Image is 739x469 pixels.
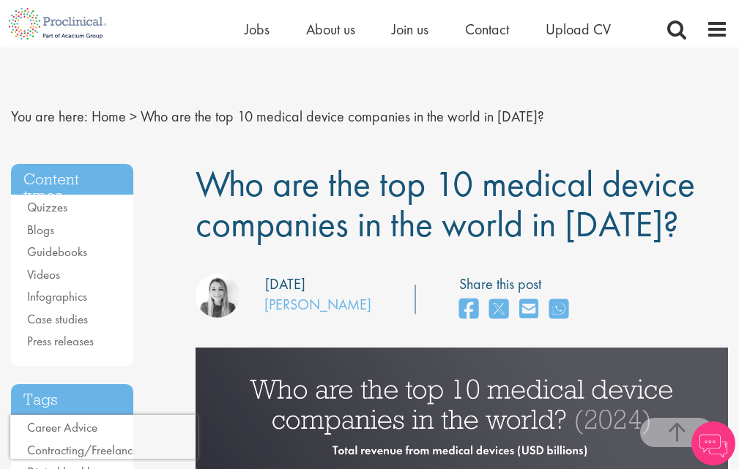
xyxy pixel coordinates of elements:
a: share on twitter [489,294,508,326]
a: share on whats app [549,294,568,326]
span: Who are the top 10 medical device companies in the world in [DATE]? [196,160,695,247]
a: Contact [465,20,509,39]
a: Case studies [27,311,88,327]
a: Guidebooks [27,244,87,260]
h3: Content types [11,164,133,195]
a: Blogs [27,222,54,238]
span: > [130,107,137,126]
a: Quizzes [27,199,67,215]
a: share on facebook [459,294,478,326]
label: Share this post [459,274,576,295]
a: Upload CV [546,20,611,39]
a: share on email [519,294,538,326]
img: Chatbot [691,421,735,465]
img: Hannah Burke [196,274,239,318]
span: You are here: [11,107,88,126]
iframe: reCAPTCHA [10,415,198,459]
a: [PERSON_NAME] [264,295,371,314]
a: About us [306,20,355,39]
h3: Tags [11,384,133,416]
span: Who are the top 10 medical device companies in the world in [DATE]? [141,107,544,126]
a: Videos [27,266,60,282]
a: Infographics [27,288,87,304]
a: Join us [392,20,428,39]
div: [DATE] [265,274,305,295]
a: Jobs [245,20,270,39]
a: Press releases [27,333,94,349]
a: breadcrumb link [92,107,126,126]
